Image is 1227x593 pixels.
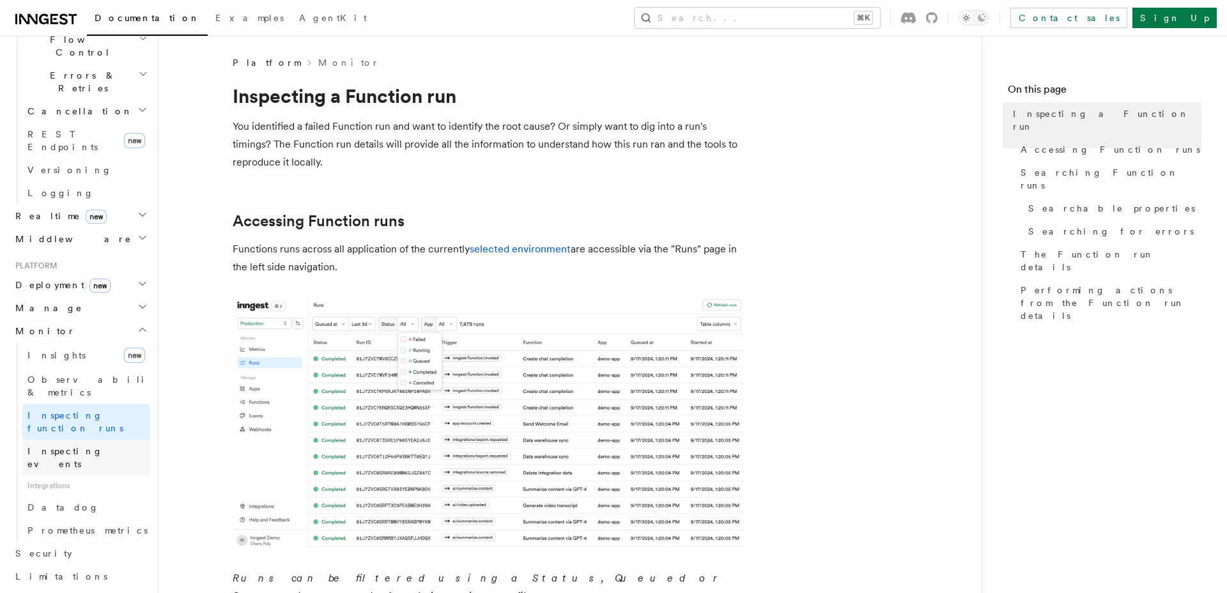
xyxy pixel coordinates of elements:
span: Inspecting function runs [27,410,123,433]
span: Limitations [15,571,107,581]
a: Searching Function runs [1015,161,1201,197]
a: Datadog [22,496,150,519]
a: The Function run details [1015,243,1201,279]
span: new [124,348,145,363]
button: Flow Control [22,28,150,64]
span: Accessing Function runs [1021,143,1200,156]
a: Insightsnew [22,343,150,368]
span: Searching Function runs [1021,166,1201,192]
span: Errors & Retries [22,69,139,95]
a: Searching for errors [1023,220,1201,243]
button: Manage [10,296,150,320]
a: Versioning [22,158,150,181]
h4: On this page [1008,82,1201,102]
button: Search...⌘K [635,8,880,28]
span: Versioning [27,165,112,175]
div: Monitor [10,343,150,542]
span: new [86,210,107,224]
kbd: ⌘K [854,12,872,24]
button: Cancellation [22,100,150,123]
span: The Function run details [1021,248,1201,273]
img: The "Handle failed payments" Function runs list features a run in a failing state. [233,296,744,549]
span: Documentation [95,13,200,23]
button: Deploymentnew [10,273,150,296]
span: REST Endpoints [27,129,98,152]
a: AgentKit [291,4,374,35]
span: Integrations [22,475,150,496]
a: Examples [208,4,291,35]
span: Searching for errors [1028,225,1194,238]
a: Logging [22,181,150,204]
span: Monitor [10,325,75,337]
span: Platform [10,261,58,271]
a: Monitor [318,56,379,69]
a: Limitations [10,565,150,588]
span: Security [15,548,72,558]
a: selected environment [470,243,571,255]
span: AgentKit [299,13,367,23]
a: Searchable properties [1023,197,1201,220]
span: Cancellation [22,105,133,118]
a: Inspecting a Function run [1008,102,1201,138]
span: Platform [233,56,300,69]
span: Observability & metrics [27,374,159,397]
a: Inspecting events [22,440,150,475]
span: Insights [27,350,86,360]
button: Realtimenew [10,204,150,227]
button: Errors & Retries [22,64,150,100]
span: Examples [215,13,284,23]
a: Prometheus metrics [22,519,150,542]
h1: Inspecting a Function run [233,84,744,107]
span: Datadog [27,502,99,512]
span: Prometheus metrics [27,525,148,535]
a: Accessing Function runs [1015,138,1201,161]
button: Monitor [10,320,150,343]
span: Logging [27,188,94,198]
a: Inspecting function runs [22,404,150,440]
a: Performing actions from the Function run details [1015,279,1201,327]
a: Documentation [87,4,208,36]
span: Flow Control [22,33,139,59]
span: Deployment [10,279,111,291]
button: Toggle dark mode [959,10,989,26]
span: Inspecting a Function run [1013,107,1201,133]
a: Security [10,542,150,565]
a: Contact sales [1010,8,1127,28]
a: Sign Up [1132,8,1217,28]
a: Observability & metrics [22,368,150,404]
a: Accessing Function runs [233,212,405,230]
span: Manage [10,302,82,314]
span: Inspecting events [27,446,103,469]
p: You identified a failed Function run and want to identify the root cause? Or simply want to dig i... [233,118,744,171]
span: new [124,133,145,148]
a: REST Endpointsnew [22,123,150,158]
span: Searchable properties [1028,202,1195,215]
button: Middleware [10,227,150,250]
span: Performing actions from the Function run details [1021,284,1201,322]
span: Realtime [10,210,107,222]
span: new [89,279,111,293]
span: Middleware [10,233,132,245]
p: Functions runs across all application of the currently are accessible via the "Runs" page in the ... [233,240,744,276]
